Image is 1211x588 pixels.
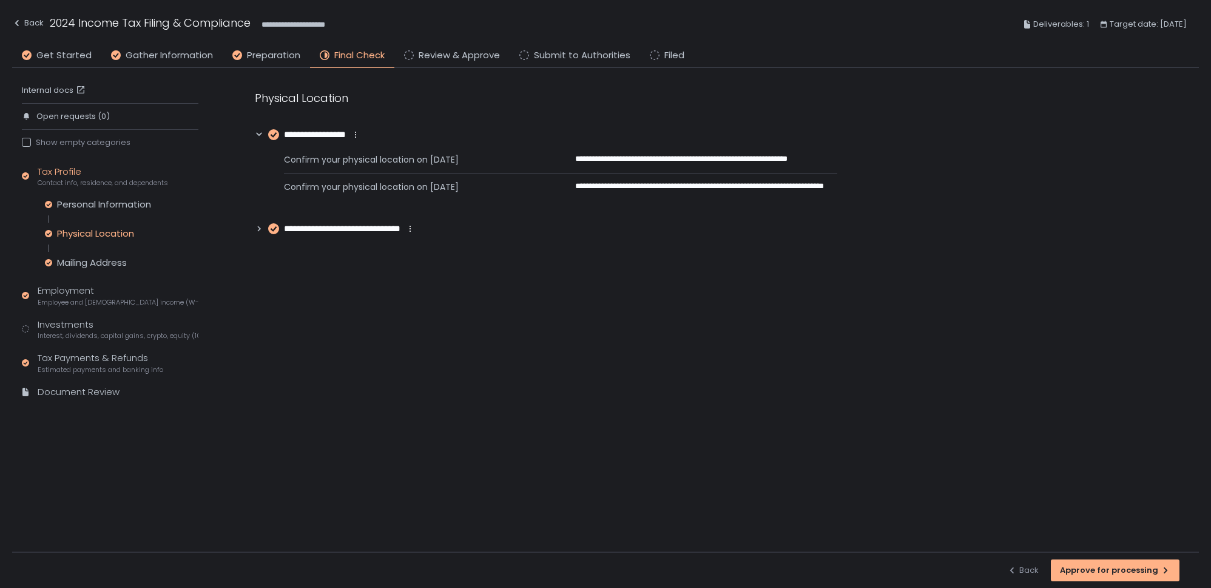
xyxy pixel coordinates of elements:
div: Investments [38,318,198,341]
span: Submit to Authorities [534,49,630,63]
span: Deliverables: 1 [1033,17,1089,32]
div: Back [12,16,44,30]
button: Back [1007,559,1039,581]
a: Internal docs [22,85,88,96]
div: Tax Payments & Refunds [38,351,163,374]
span: Employee and [DEMOGRAPHIC_DATA] income (W-2s) [38,298,198,307]
button: Back [12,15,44,35]
span: Preparation [247,49,300,63]
span: Contact info, residence, and dependents [38,178,168,188]
span: Confirm your physical location on [DATE] [284,154,546,166]
div: Document Review [38,385,120,399]
div: Personal Information [57,198,151,211]
span: Filed [664,49,684,63]
span: Final Check [334,49,385,63]
span: Open requests (0) [36,111,110,122]
div: Mailing Address [57,257,127,269]
div: Approve for processing [1060,565,1170,576]
h1: 2024 Income Tax Filing & Compliance [50,15,251,31]
div: Tax Profile [38,165,168,188]
button: Approve for processing [1051,559,1179,581]
span: Target date: [DATE] [1110,17,1187,32]
span: Get Started [36,49,92,63]
div: Employment [38,284,198,307]
div: Physical Location [57,228,134,240]
span: Confirm your physical location on [DATE] [284,181,546,193]
span: Interest, dividends, capital gains, crypto, equity (1099s, K-1s) [38,331,198,340]
div: Back [1007,565,1039,576]
span: Gather Information [126,49,213,63]
div: Physical Location [255,90,837,106]
span: Review & Approve [419,49,500,63]
span: Estimated payments and banking info [38,365,163,374]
